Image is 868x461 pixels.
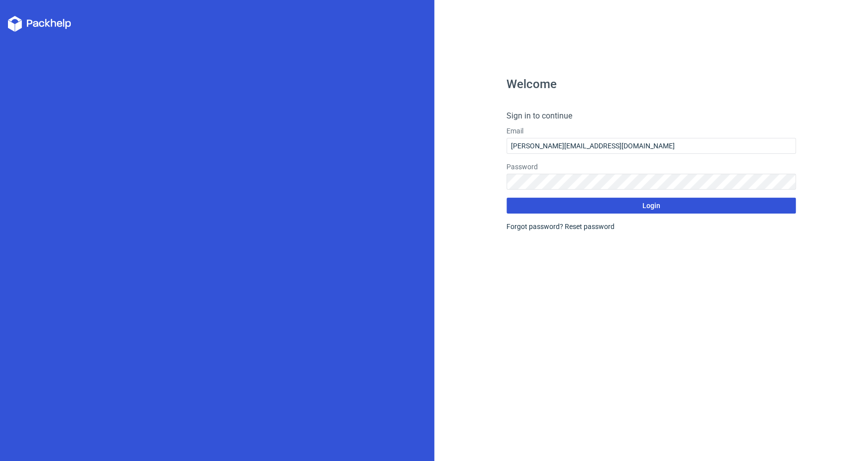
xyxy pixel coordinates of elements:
[506,78,796,90] h1: Welcome
[642,202,660,209] span: Login
[506,222,796,231] div: Forgot password?
[506,110,796,122] h4: Sign in to continue
[565,223,615,230] a: Reset password
[506,162,796,172] label: Password
[506,198,796,214] button: Login
[506,126,796,136] label: Email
